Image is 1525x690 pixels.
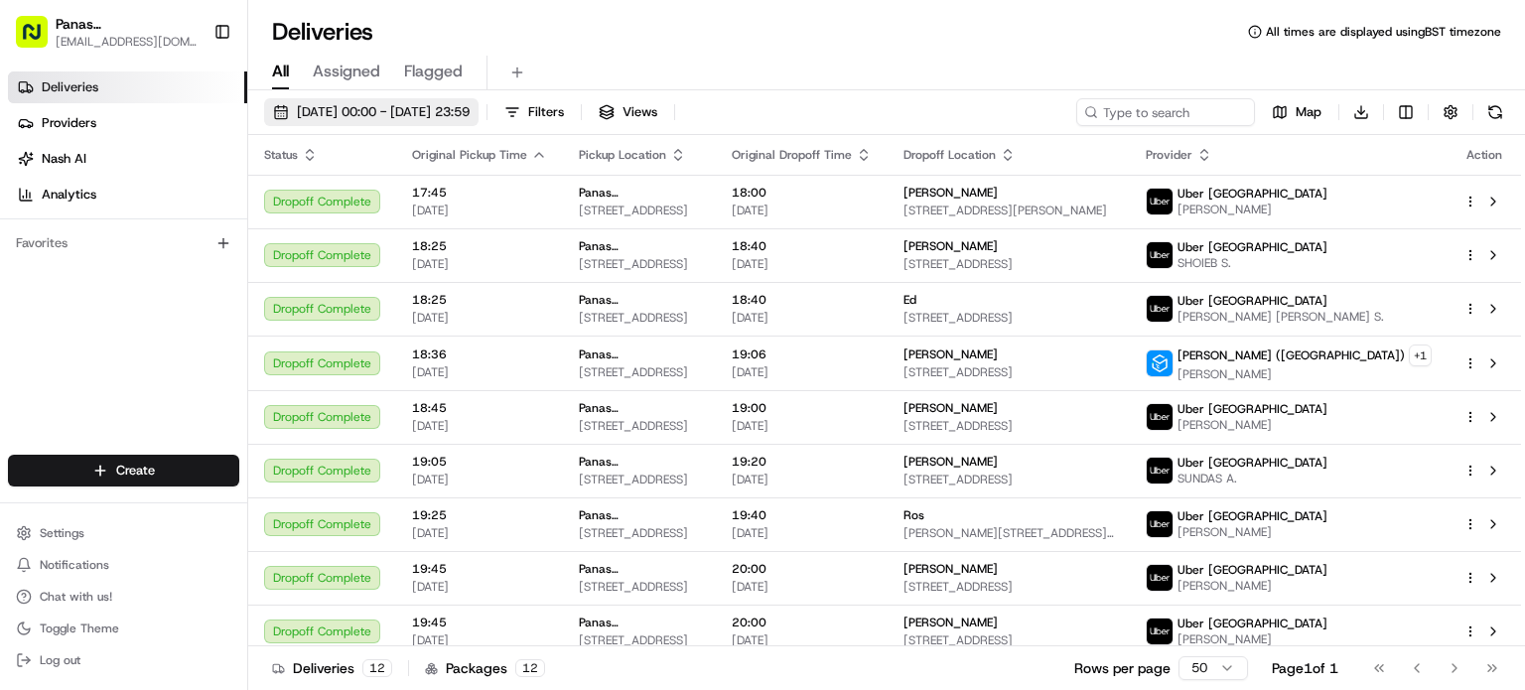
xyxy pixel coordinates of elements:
[1147,350,1173,376] img: stuart_logo.png
[1178,255,1327,271] span: SHOIEB S.
[903,310,1114,326] span: [STREET_ADDRESS]
[732,147,852,163] span: Original Dropoff Time
[8,179,247,210] a: Analytics
[42,186,96,204] span: Analytics
[579,400,700,416] span: Panas [PERSON_NAME]
[579,615,700,630] span: Panas [PERSON_NAME]
[579,454,700,470] span: Panas [PERSON_NAME]
[579,256,700,272] span: [STREET_ADDRESS]
[297,103,470,121] span: [DATE] 00:00 - [DATE] 23:59
[732,256,872,272] span: [DATE]
[40,525,84,541] span: Settings
[1178,186,1327,202] span: Uber [GEOGRAPHIC_DATA]
[1147,296,1173,322] img: uber-new-logo.jpeg
[116,462,155,480] span: Create
[903,561,998,577] span: [PERSON_NAME]
[1178,293,1327,309] span: Uber [GEOGRAPHIC_DATA]
[732,364,872,380] span: [DATE]
[8,227,239,259] div: Favorites
[1147,189,1173,214] img: uber-new-logo.jpeg
[732,507,872,523] span: 19:40
[732,292,872,308] span: 18:40
[732,454,872,470] span: 19:20
[56,14,198,34] button: Panas [PERSON_NAME]
[412,364,547,380] span: [DATE]
[1146,147,1192,163] span: Provider
[579,579,700,595] span: [STREET_ADDRESS]
[1147,511,1173,537] img: uber-new-logo.jpeg
[903,632,1114,648] span: [STREET_ADDRESS]
[412,238,547,254] span: 18:25
[1178,562,1327,578] span: Uber [GEOGRAPHIC_DATA]
[40,557,109,573] span: Notifications
[732,632,872,648] span: [DATE]
[903,238,998,254] span: [PERSON_NAME]
[579,525,700,541] span: [STREET_ADDRESS]
[1178,347,1405,363] span: [PERSON_NAME] ([GEOGRAPHIC_DATA])
[732,525,872,541] span: [DATE]
[903,418,1114,434] span: [STREET_ADDRESS]
[8,8,206,56] button: Panas [PERSON_NAME][EMAIL_ADDRESS][DOMAIN_NAME]
[40,652,80,668] span: Log out
[42,150,86,168] span: Nash AI
[903,472,1114,487] span: [STREET_ADDRESS]
[1076,98,1255,126] input: Type to search
[272,16,373,48] h1: Deliveries
[56,34,198,50] button: [EMAIL_ADDRESS][DOMAIN_NAME]
[579,632,700,648] span: [STREET_ADDRESS]
[495,98,573,126] button: Filters
[1263,98,1330,126] button: Map
[579,203,700,218] span: [STREET_ADDRESS]
[732,310,872,326] span: [DATE]
[903,346,998,362] span: [PERSON_NAME]
[1147,458,1173,483] img: uber-new-logo.jpeg
[140,336,240,351] a: Powered byPylon
[8,583,239,611] button: Chat with us!
[1178,309,1384,325] span: [PERSON_NAME] [PERSON_NAME] S.
[264,98,479,126] button: [DATE] 00:00 - [DATE] 23:59
[732,238,872,254] span: 18:40
[412,579,547,595] span: [DATE]
[1178,578,1327,594] span: [PERSON_NAME]
[732,615,872,630] span: 20:00
[412,147,527,163] span: Original Pickup Time
[412,400,547,416] span: 18:45
[579,364,700,380] span: [STREET_ADDRESS]
[903,400,998,416] span: [PERSON_NAME]
[515,659,545,677] div: 12
[425,658,545,678] div: Packages
[1463,147,1505,163] div: Action
[412,292,547,308] span: 18:25
[1147,565,1173,591] img: uber-new-logo.jpeg
[8,107,247,139] a: Providers
[8,646,239,674] button: Log out
[1178,401,1327,417] span: Uber [GEOGRAPHIC_DATA]
[579,310,700,326] span: [STREET_ADDRESS]
[732,472,872,487] span: [DATE]
[732,203,872,218] span: [DATE]
[903,292,916,308] span: Ed
[590,98,666,126] button: Views
[1147,242,1173,268] img: uber-new-logo.jpeg
[40,589,112,605] span: Chat with us!
[1178,202,1327,217] span: [PERSON_NAME]
[40,621,119,636] span: Toggle Theme
[272,60,289,83] span: All
[412,256,547,272] span: [DATE]
[198,337,240,351] span: Pylon
[264,147,298,163] span: Status
[579,472,700,487] span: [STREET_ADDRESS]
[903,525,1114,541] span: [PERSON_NAME][STREET_ADDRESS][PERSON_NAME]
[903,147,996,163] span: Dropoff Location
[362,659,392,677] div: 12
[579,507,700,523] span: Panas [PERSON_NAME]
[1178,471,1327,486] span: SUNDAS A.
[528,103,564,121] span: Filters
[732,400,872,416] span: 19:00
[1178,239,1327,255] span: Uber [GEOGRAPHIC_DATA]
[579,561,700,577] span: Panas [PERSON_NAME]
[8,615,239,642] button: Toggle Theme
[42,114,96,132] span: Providers
[903,364,1114,380] span: [STREET_ADDRESS]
